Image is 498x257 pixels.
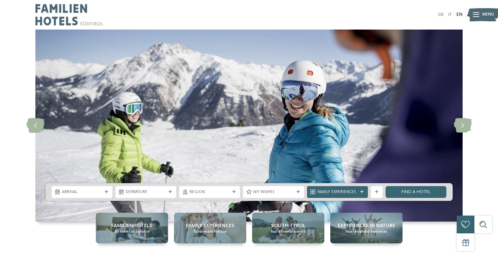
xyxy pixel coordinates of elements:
span: Family Experiences [186,222,234,229]
a: EN [456,12,463,17]
span: South Tyrol [271,222,306,229]
span: Arrival [62,189,102,195]
a: Family hotel on the slope = boundless fun Experiences in nature Your childhood memories [330,213,403,243]
a: Family hotel on the slope = boundless fun Family Experiences Tailor-made holiday [174,213,246,243]
a: DE [438,12,444,17]
span: Menu [482,12,494,18]
a: Family hotel on the slope = boundless fun South Tyrol Your adventure world [252,213,324,243]
span: My wishes [253,189,293,195]
a: Find a hotel [386,186,446,198]
span: Family Experiences [317,189,358,195]
img: Family hotel on the slope = boundless fun [35,30,463,222]
span: Familienhotels [111,222,152,229]
a: IT [448,12,452,17]
span: Experiences in nature [338,222,395,229]
span: Your childhood memories [345,229,387,234]
a: Family hotel on the slope = boundless fun Familienhotels All hotels at a glance [96,213,168,243]
span: Your adventure world [271,229,306,234]
span: Region [189,189,230,195]
span: Tailor-made holiday [194,229,227,234]
span: All hotels at a glance [115,229,149,234]
span: Departure [126,189,166,195]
